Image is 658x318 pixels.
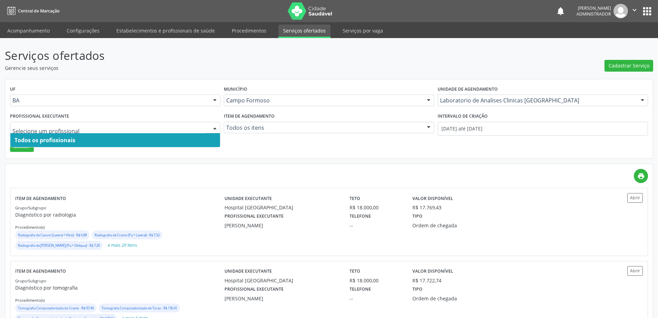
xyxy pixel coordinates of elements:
label: Telefone [350,211,371,222]
label: Tipo [412,211,422,222]
img: img [613,4,628,18]
span: Administrador [576,11,611,17]
div: Hospital [GEOGRAPHIC_DATA] [225,277,340,284]
div: R$ 17.722,74 [412,277,441,284]
div: -- [350,295,402,302]
label: Item de agendamento [15,193,66,204]
p: Serviços ofertados [5,47,459,64]
div: [PERSON_NAME] [576,5,611,11]
a: Central de Marcação [5,5,59,17]
label: Unidade executante [225,266,272,277]
label: Unidade executante [225,193,272,204]
span: Cadastrar Serviço [609,62,649,69]
div: R$ 18.000,00 [350,204,402,211]
small: Tomografia Computadorizada de Torax - R$ 136,41 [102,306,177,310]
small: Procedimento(s) [15,225,45,230]
button: e mais 29 itens [105,241,140,250]
span: Todos os itens [226,124,420,131]
a: Acompanhamento [2,25,55,37]
a: Serviços ofertados [278,25,331,38]
label: Tipo [412,284,422,295]
label: Teto [350,266,360,277]
label: Unidade de agendamento [438,84,498,95]
span: BA [12,97,206,104]
small: Procedimento(s) [15,298,45,303]
div: Ordem de chegada [412,295,497,302]
button: Abrir [627,193,643,202]
span: Todos os profissionais [15,136,75,144]
label: Profissional executante [10,111,69,122]
small: Tomografia Computadorizada do Cranio - R$ 97,44 [18,306,94,310]
a: Configurações [62,25,104,37]
div: R$ 18.000,00 [350,277,402,284]
span: Laboratorio de Analises Clinicas [GEOGRAPHIC_DATA] [440,97,634,104]
div: Hospital [GEOGRAPHIC_DATA] [225,204,340,211]
label: Profissional executante [225,211,284,222]
small: Radiografia de [PERSON_NAME] (Pa + Obliqua) - R$ 7,20 [18,243,100,248]
label: Valor disponível [412,266,453,277]
label: Item de agendamento [224,111,275,122]
span: Campo Formoso [226,97,420,104]
i:  [631,6,638,14]
p: Diagnóstico por radiologia [15,211,225,218]
small: Radiografia de Cranio (Pa + Lateral) - R$ 7,52 [95,233,160,237]
small: Radiografia de Cavum (Lateral + Hirtz) - R$ 6,88 [18,233,87,237]
a: print [634,169,648,183]
div: [PERSON_NAME] [225,222,340,229]
button: Cadastrar Serviço [604,60,653,72]
div: R$ 17.769,43 [412,204,441,211]
label: Valor disponível [412,193,453,204]
i: print [637,172,645,180]
a: Procedimentos [227,25,271,37]
label: Profissional executante [225,284,284,295]
a: Estabelecimentos e profissionais de saúde [112,25,220,37]
button:  [628,4,641,18]
small: Grupo/Subgrupo [15,205,46,210]
button: apps [641,5,653,17]
a: Serviços por vaga [338,25,388,37]
p: Gerencie seus serviços [5,64,459,72]
label: UF [10,84,16,95]
input: Selecione um intervalo [438,122,648,136]
label: Teto [350,193,360,204]
div: [PERSON_NAME] [225,295,340,302]
div: Ordem de chegada [412,222,497,229]
label: Item de agendamento [15,266,66,277]
p: Diagnóstico por tomografia [15,284,225,291]
small: Grupo/Subgrupo [15,278,46,283]
label: Intervalo de criação [438,111,488,122]
label: Telefone [350,284,371,295]
label: Município [224,84,247,95]
button: Abrir [627,266,643,275]
span: Central de Marcação [18,8,59,14]
div: -- [350,222,402,229]
button: notifications [556,6,565,16]
input: Selecione um profissional [12,124,206,138]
